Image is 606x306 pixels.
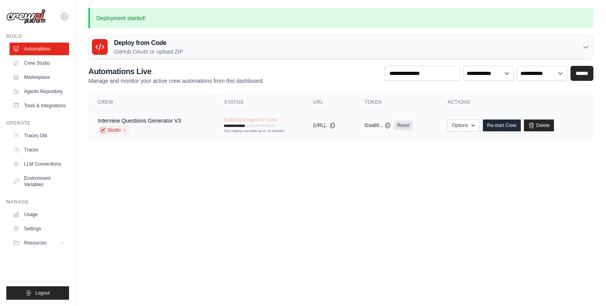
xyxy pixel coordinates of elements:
a: Traces [9,144,69,156]
a: Environment Variables [9,172,69,191]
button: Options [447,119,479,131]
a: Automations [9,43,69,55]
a: Crew Studio [9,57,69,69]
th: Token [355,94,438,110]
button: f2aa88... [365,122,391,129]
th: Status [215,94,303,110]
div: First deploy can take up to 10 minutes [224,129,275,134]
div: Manage [6,199,69,205]
span: Resources [24,240,47,246]
button: Resources [9,237,69,249]
h3: Deploy from Code [114,38,183,48]
a: Tools & Integrations [9,99,69,112]
th: Actions [438,94,593,110]
a: Usage [9,208,69,221]
div: Build [6,33,69,39]
div: Operate [6,120,69,126]
img: Logo [6,9,46,24]
p: GitHub OAuth or upload ZIP [114,48,183,56]
span: Logout [35,290,50,296]
a: Marketplace [9,71,69,84]
a: Traces Old [9,129,69,142]
a: Agents Repository [9,85,69,98]
a: Interview Questions Generator V3 [98,118,181,124]
a: Delete [524,119,554,131]
span: Building Images for Crew [224,117,277,123]
a: Reset [394,121,413,130]
p: Manage and monitor your active crew automations from this dashboard. [88,77,264,85]
th: URL [304,94,355,110]
a: Settings [9,222,69,235]
p: Deployment started! [88,8,593,28]
a: Studio [98,126,129,134]
button: Logout [6,286,69,300]
th: Crew [88,94,215,110]
a: Re-start Crew [483,119,521,131]
h2: Automations Live [88,66,264,77]
a: LLM Connections [9,158,69,170]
